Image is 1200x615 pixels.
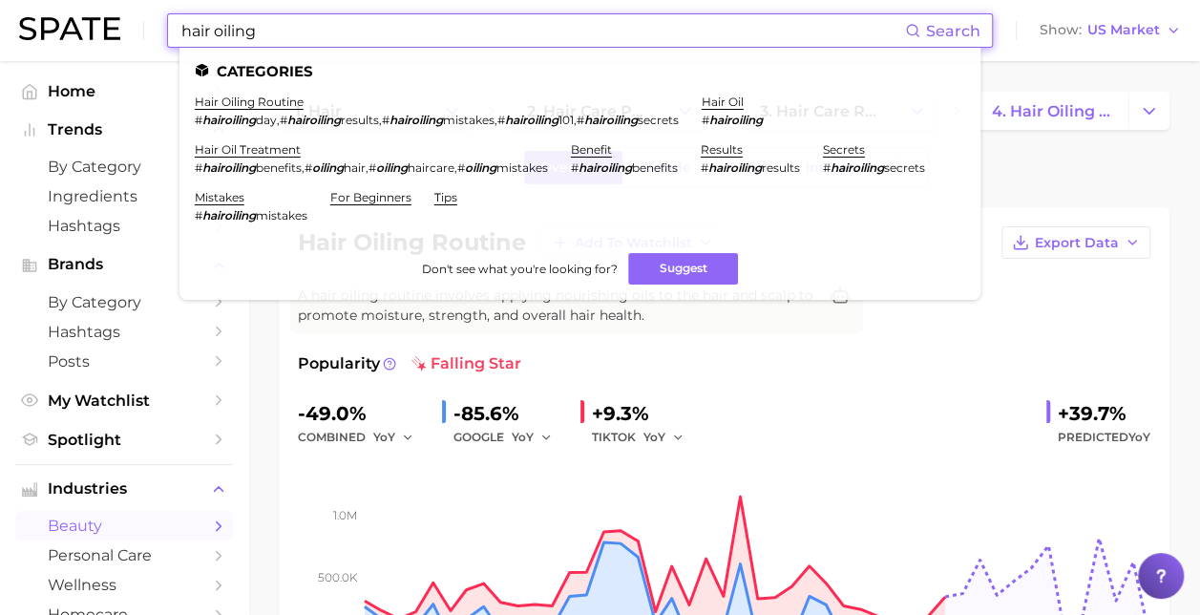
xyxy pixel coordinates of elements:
[1128,430,1150,444] span: YoY
[195,113,202,127] span: #
[643,426,684,449] button: YoY
[638,113,679,127] span: secrets
[701,160,708,175] span: #
[408,160,454,175] span: haircare
[992,102,1112,120] span: 4. hair oiling routine
[884,160,925,175] span: secrets
[48,293,200,311] span: by Category
[373,429,395,445] span: YoY
[702,113,709,127] span: #
[701,142,743,157] a: results
[305,160,312,175] span: #
[571,160,579,175] span: #
[558,113,574,127] span: 101
[592,426,697,449] div: TIKTOK
[497,113,505,127] span: #
[571,142,612,157] a: benefit
[48,392,200,410] span: My Watchlist
[411,356,427,371] img: falling star
[256,113,277,127] span: day
[976,92,1128,130] a: 4. hair oiling routine
[831,160,884,175] em: hairoiling
[465,160,496,175] em: oiling
[762,160,800,175] span: results
[15,541,233,570] a: personal care
[15,76,233,106] a: Home
[584,113,638,127] em: hairoiling
[48,323,200,341] span: Hashtags
[1001,226,1150,259] button: Export Data
[709,113,763,127] em: hairoiling
[453,426,565,449] div: GOOGLE
[579,160,632,175] em: hairoiling
[298,426,427,449] div: combined
[202,208,256,223] em: hairoiling
[195,208,202,223] span: #
[298,286,817,326] span: A hair oiling routine involves applying nourishing oils to the hair and scalp to promote moisture...
[341,113,379,127] span: results
[577,113,584,127] span: #
[330,190,411,204] a: for beginners
[195,160,202,175] span: #
[15,425,233,455] a: Spotlight
[256,160,302,175] span: benefits
[15,211,233,241] a: Hashtags
[19,17,120,40] img: SPATE
[195,160,548,175] div: , , ,
[280,113,287,127] span: #
[195,95,304,109] a: hair oiling routine
[287,113,341,127] em: hairoiling
[1058,426,1150,449] span: Predicted
[643,429,665,445] span: YoY
[1058,398,1150,429] div: +39.7%
[48,546,200,564] span: personal care
[48,158,200,176] span: by Category
[195,63,965,79] li: Categories
[1087,25,1160,35] span: US Market
[823,160,831,175] span: #
[496,160,548,175] span: mistakes
[926,22,980,40] span: Search
[389,113,443,127] em: hairoiling
[202,160,256,175] em: hairoiling
[628,253,738,285] button: Suggest
[15,570,233,600] a: wellness
[702,95,744,109] a: hair oil
[592,398,697,429] div: +9.3%
[443,113,495,127] span: mistakes
[312,160,344,175] em: oiling
[195,142,301,157] a: hair oil treatment
[48,187,200,205] span: Ingredients
[48,82,200,100] span: Home
[368,160,376,175] span: #
[632,160,678,175] span: benefits
[15,475,233,503] button: Industries
[195,190,244,204] a: mistakes
[15,386,233,415] a: My Watchlist
[512,429,534,445] span: YoY
[453,398,565,429] div: -85.6%
[15,152,233,181] a: by Category
[457,160,465,175] span: #
[256,208,307,223] span: mistakes
[15,116,233,144] button: Trends
[15,347,233,376] a: Posts
[411,352,521,375] span: falling star
[48,121,200,138] span: Trends
[15,250,233,279] button: Brands
[48,480,200,498] span: Industries
[1035,18,1186,43] button: ShowUS Market
[376,160,408,175] em: oiling
[179,14,905,47] input: Search here for a brand, industry, or ingredient
[421,262,617,276] span: Don't see what you're looking for?
[48,256,200,273] span: Brands
[15,317,233,347] a: Hashtags
[1035,235,1119,251] span: Export Data
[48,576,200,594] span: wellness
[15,181,233,211] a: Ingredients
[434,190,457,204] a: tips
[48,431,200,449] span: Spotlight
[382,113,389,127] span: #
[48,352,200,371] span: Posts
[202,113,256,127] em: hairoiling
